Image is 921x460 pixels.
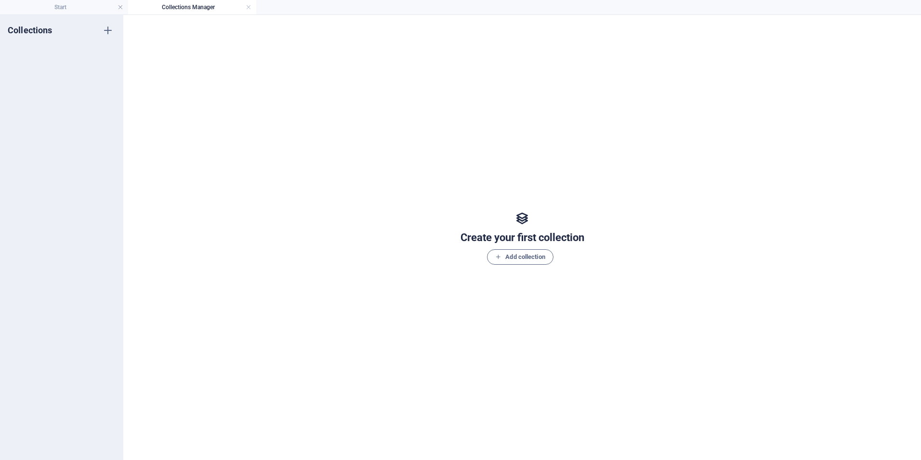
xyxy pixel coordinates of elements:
[8,25,53,36] h6: Collections
[102,25,114,36] i: Create new collection
[495,251,545,263] span: Add collection
[128,2,256,13] h4: Collections Manager
[487,249,553,265] button: Add collection
[460,230,584,245] h5: Create your first collection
